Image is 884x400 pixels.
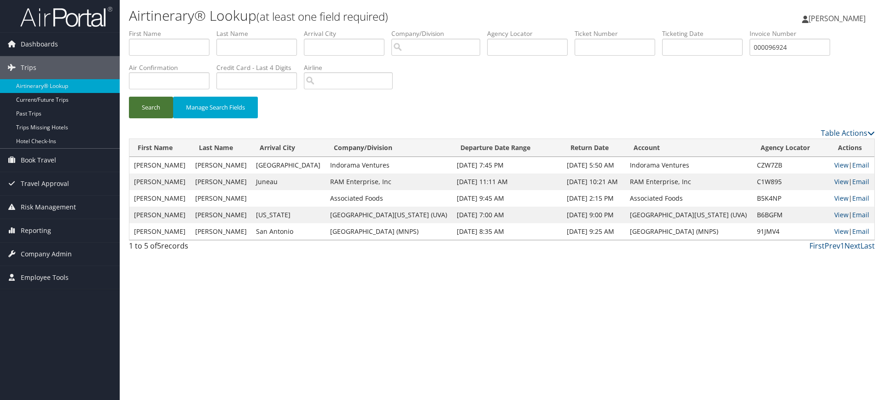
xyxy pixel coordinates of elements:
td: [PERSON_NAME] [191,223,252,240]
th: Last Name: activate to sort column ascending [191,139,252,157]
span: Travel Approval [21,172,69,195]
label: Airline [304,63,400,72]
label: Invoice Number [750,29,837,38]
td: [GEOGRAPHIC_DATA][US_STATE] (UVA) [625,207,752,223]
td: [DATE] 7:45 PM [452,157,562,174]
a: [PERSON_NAME] [802,5,875,32]
td: RAM Enterprise, Inc [326,174,452,190]
a: Prev [825,241,840,251]
label: Company/Division [391,29,487,38]
a: First [809,241,825,251]
td: | [830,190,874,207]
a: View [834,161,849,169]
span: Dashboards [21,33,58,56]
td: [US_STATE] [251,207,326,223]
button: Manage Search Fields [173,97,258,118]
a: View [834,194,849,203]
td: B6BGFM [752,207,830,223]
a: Email [852,177,869,186]
a: 1 [840,241,844,251]
td: [PERSON_NAME] [129,190,191,207]
span: Book Travel [21,149,56,172]
a: Email [852,227,869,236]
td: [DATE] 7:00 AM [452,207,562,223]
td: C1W895 [752,174,830,190]
span: 5 [157,241,161,251]
td: [DATE] 9:25 AM [562,223,626,240]
th: Return Date: activate to sort column ascending [562,139,626,157]
button: Search [129,97,173,118]
td: Indorama Ventures [326,157,452,174]
td: | [830,174,874,190]
td: [GEOGRAPHIC_DATA] (MNPS) [625,223,752,240]
small: (at least one field required) [256,9,388,24]
a: Table Actions [821,128,875,138]
td: [PERSON_NAME] [129,174,191,190]
label: Credit Card - Last 4 Digits [216,63,304,72]
span: Risk Management [21,196,76,219]
a: View [834,177,849,186]
td: [DATE] 10:21 AM [562,174,626,190]
img: airportal-logo.png [20,6,112,28]
td: [GEOGRAPHIC_DATA][US_STATE] (UVA) [326,207,452,223]
td: | [830,157,874,174]
th: First Name: activate to sort column ascending [129,139,191,157]
td: B5K4NP [752,190,830,207]
td: [PERSON_NAME] [191,190,252,207]
label: Ticket Number [575,29,662,38]
th: Agency Locator: activate to sort column ascending [752,139,830,157]
a: Next [844,241,861,251]
td: Indorama Ventures [625,157,752,174]
th: Company/Division [326,139,452,157]
span: Employee Tools [21,266,69,289]
a: Email [852,194,869,203]
td: San Antonio [251,223,326,240]
td: 91JMV4 [752,223,830,240]
span: Trips [21,56,36,79]
td: [DATE] 9:00 PM [562,207,626,223]
td: [PERSON_NAME] [129,223,191,240]
label: Last Name [216,29,304,38]
div: 1 to 5 of records [129,240,305,256]
a: View [834,210,849,219]
td: [PERSON_NAME] [191,157,252,174]
label: First Name [129,29,216,38]
td: | [830,223,874,240]
td: [DATE] 8:35 AM [452,223,562,240]
td: [PERSON_NAME] [129,207,191,223]
span: Reporting [21,219,51,242]
label: Agency Locator [487,29,575,38]
td: [GEOGRAPHIC_DATA] [251,157,326,174]
td: [GEOGRAPHIC_DATA] (MNPS) [326,223,452,240]
a: View [834,227,849,236]
td: [PERSON_NAME] [129,157,191,174]
a: Email [852,210,869,219]
td: [DATE] 9:45 AM [452,190,562,207]
td: [DATE] 2:15 PM [562,190,626,207]
h1: Airtinerary® Lookup [129,6,626,25]
td: CZW7ZB [752,157,830,174]
td: [PERSON_NAME] [191,174,252,190]
td: [PERSON_NAME] [191,207,252,223]
td: Associated Foods [326,190,452,207]
td: RAM Enterprise, Inc [625,174,752,190]
label: Air Confirmation [129,63,216,72]
td: Juneau [251,174,326,190]
a: Last [861,241,875,251]
td: [DATE] 5:50 AM [562,157,626,174]
td: [DATE] 11:11 AM [452,174,562,190]
label: Arrival City [304,29,391,38]
th: Departure Date Range: activate to sort column ascending [452,139,562,157]
th: Actions [830,139,874,157]
span: [PERSON_NAME] [808,13,866,23]
span: Company Admin [21,243,72,266]
th: Arrival City: activate to sort column ascending [251,139,326,157]
th: Account: activate to sort column ascending [625,139,752,157]
label: Ticketing Date [662,29,750,38]
td: | [830,207,874,223]
td: Associated Foods [625,190,752,207]
a: Email [852,161,869,169]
